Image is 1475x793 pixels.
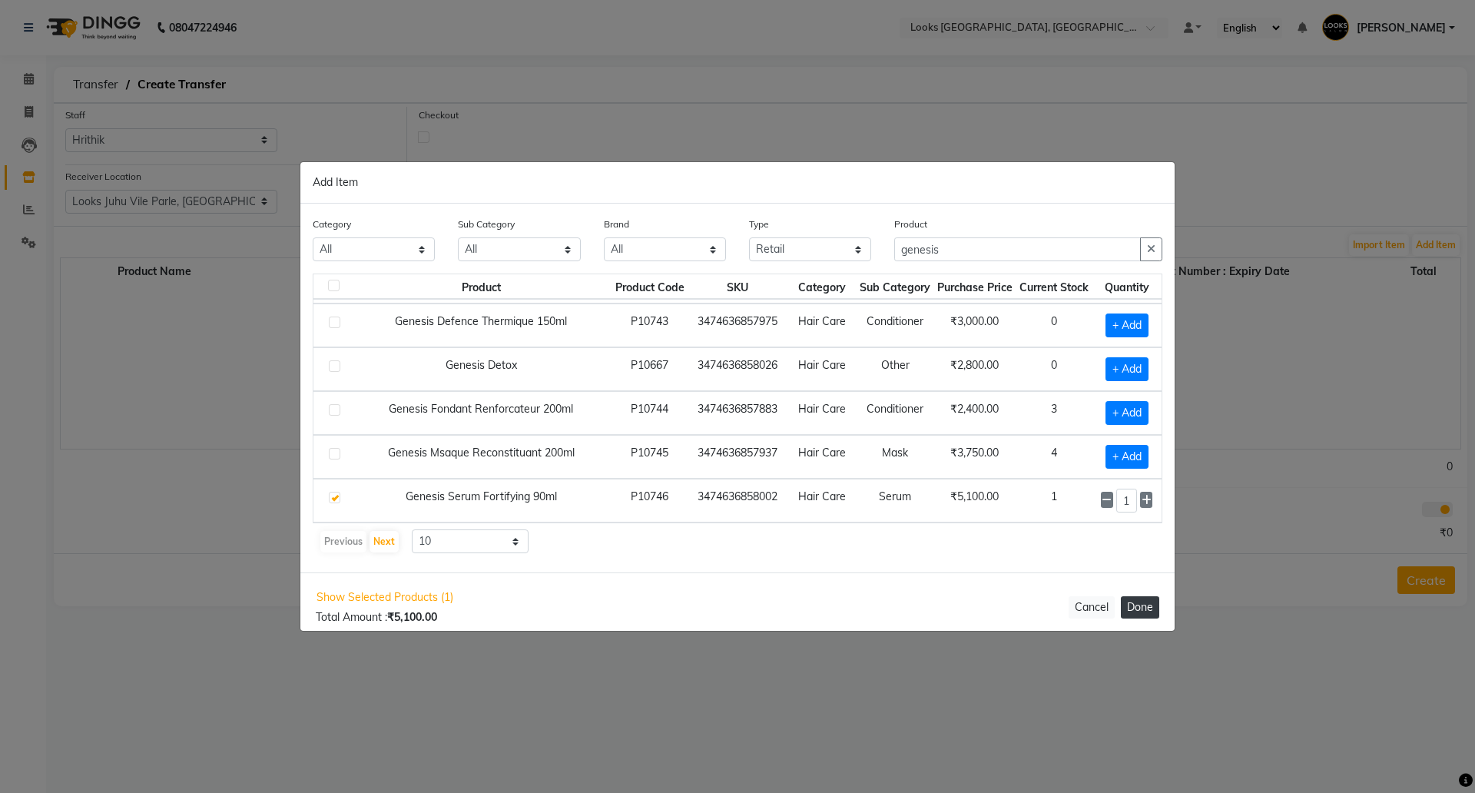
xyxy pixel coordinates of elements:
td: Hair Care [788,304,857,347]
td: 1 [1016,479,1092,523]
label: Brand [604,217,629,231]
td: 4 [1016,435,1092,479]
td: Mask [857,435,934,479]
td: 3 [1016,391,1092,435]
td: P10744 [612,391,688,435]
td: ₹3,000.00 [933,304,1016,347]
td: Genesis Detox [350,347,612,391]
span: + Add [1105,401,1149,425]
button: Next [370,531,399,552]
span: Purchase Price [937,280,1013,294]
td: Other [857,347,934,391]
td: Serum [857,479,934,523]
td: ₹2,400.00 [933,391,1016,435]
span: + Add [1105,357,1149,381]
th: Product Code [612,274,688,300]
b: ₹5,100.00 [387,610,437,624]
input: Search or Scan Product [894,237,1141,261]
div: Add Item [300,162,1175,204]
td: Hair Care [788,479,857,523]
td: Hair Care [788,391,857,435]
label: Category [313,217,351,231]
label: Product [894,217,927,231]
td: 3474636857883 [688,391,788,435]
td: Hair Care [788,435,857,479]
td: P10743 [612,304,688,347]
label: Type [749,217,769,231]
td: P10746 [612,479,688,523]
td: P10667 [612,347,688,391]
th: Current Stock [1016,274,1092,300]
td: Genesis Fondant Renforcateur 200ml [350,391,612,435]
th: Sub Category [857,274,934,300]
td: 3474636858026 [688,347,788,391]
td: ₹5,100.00 [933,479,1016,523]
td: 3474636857975 [688,304,788,347]
td: Genesis Serum Fortifying 90ml [350,479,612,523]
span: Show Selected Products (1) [316,589,454,606]
td: ₹2,800.00 [933,347,1016,391]
button: Cancel [1069,596,1115,619]
td: 0 [1016,347,1092,391]
td: ₹3,750.00 [933,435,1016,479]
th: Product [350,274,612,300]
th: SKU [688,274,788,300]
span: Total Amount : [316,610,437,624]
td: Hair Care [788,347,857,391]
td: 3474636857937 [688,435,788,479]
td: Conditioner [857,391,934,435]
td: Conditioner [857,304,934,347]
span: + Add [1105,314,1149,337]
th: Quantity [1092,274,1162,300]
td: 0 [1016,304,1092,347]
td: Genesis Msaque Reconstituant 200ml [350,435,612,479]
td: P10745 [612,435,688,479]
th: Category [788,274,857,300]
span: + Add [1105,445,1149,469]
td: Genesis Defence Thermique 150ml [350,304,612,347]
button: Done [1121,596,1159,619]
label: Sub Category [458,217,515,231]
td: 3474636858002 [688,479,788,523]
